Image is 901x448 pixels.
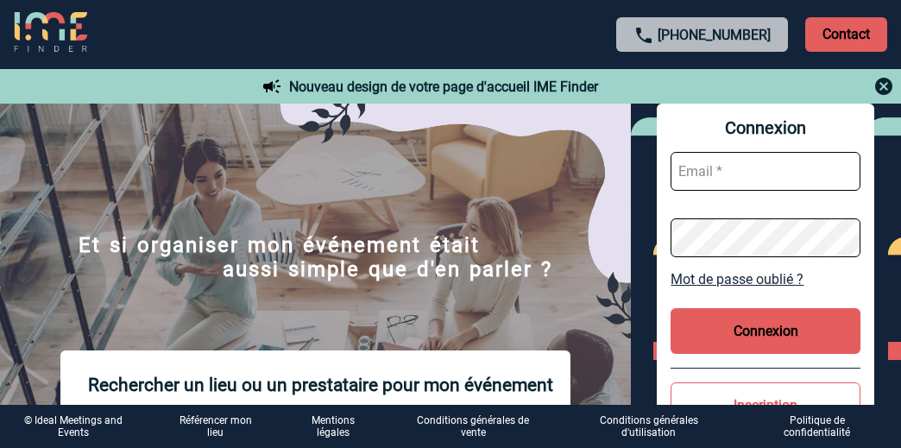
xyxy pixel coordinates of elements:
[671,117,860,138] span: Connexion
[174,414,257,439] a: Référencer mon lieu
[14,414,133,439] div: © Ideal Meetings and Events
[671,152,860,191] input: Email *
[671,271,860,287] a: Mot de passe oublié ?
[671,308,860,354] button: Connexion
[410,414,537,439] p: Conditions générales de vente
[578,414,720,439] p: Conditions générales d'utilisation
[564,414,747,439] a: Conditions générales d'utilisation
[747,414,901,439] a: Politique de confidentialité
[88,350,553,420] p: Rechercher un lieu ou un prestataire pour mon événement
[299,414,369,439] p: Mentions légales
[285,414,396,439] a: Mentions légales
[658,27,771,43] a: [PHONE_NUMBER]
[633,25,654,46] img: call-24-px.png
[805,17,887,52] p: Contact
[396,414,564,439] a: Conditions générales de vente
[761,414,873,439] p: Politique de confidentialité
[671,382,860,428] button: Inscription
